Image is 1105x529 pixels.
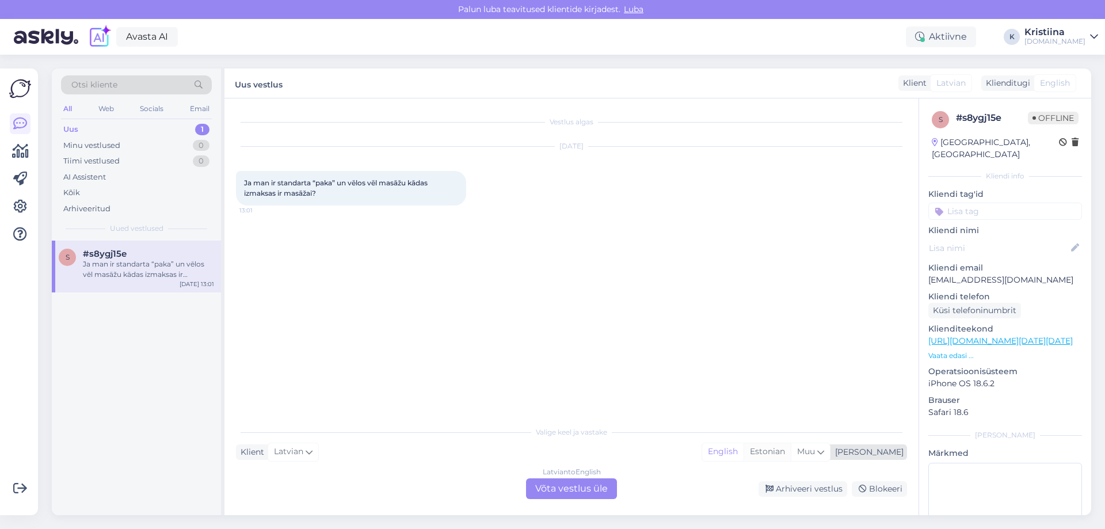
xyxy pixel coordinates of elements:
[928,366,1082,378] p: Operatsioonisüsteem
[63,124,78,135] div: Uus
[83,249,127,259] span: #s8ygj15e
[1024,28,1098,46] a: Kristiina[DOMAIN_NAME]
[928,336,1073,346] a: [URL][DOMAIN_NAME][DATE][DATE]
[929,242,1069,254] input: Lisa nimi
[274,446,303,458] span: Latvian
[928,224,1082,237] p: Kliendi nimi
[928,378,1082,390] p: iPhone OS 18.6.2
[138,101,166,116] div: Socials
[236,141,907,151] div: [DATE]
[63,155,120,167] div: Tiimi vestlused
[236,446,264,458] div: Klient
[9,78,31,100] img: Askly Logo
[830,446,904,458] div: [PERSON_NAME]
[928,274,1082,286] p: [EMAIL_ADDRESS][DOMAIN_NAME]
[956,111,1028,125] div: # s8ygj15e
[543,467,601,477] div: Latvian to English
[928,406,1082,418] p: Safari 18.6
[928,430,1082,440] div: [PERSON_NAME]
[928,394,1082,406] p: Brauser
[96,101,116,116] div: Web
[928,303,1021,318] div: Küsi telefoninumbrit
[61,101,74,116] div: All
[235,75,283,91] label: Uus vestlus
[906,26,976,47] div: Aktiivne
[744,443,791,461] div: Estonian
[63,187,80,199] div: Kõik
[702,443,744,461] div: English
[936,77,966,89] span: Latvian
[1028,112,1079,124] span: Offline
[928,188,1082,200] p: Kliendi tag'id
[63,140,120,151] div: Minu vestlused
[928,291,1082,303] p: Kliendi telefon
[180,280,214,288] div: [DATE] 13:01
[1004,29,1020,45] div: K
[928,262,1082,274] p: Kliendi email
[1024,28,1085,37] div: Kristiina
[1024,37,1085,46] div: [DOMAIN_NAME]
[852,481,907,497] div: Blokeeri
[928,323,1082,335] p: Klienditeekond
[928,447,1082,459] p: Märkmed
[195,124,209,135] div: 1
[244,178,429,197] span: Ja man ir standarta “paka” un vēlos vēl masāžu kādas izmaksas ir masāžai?
[193,140,209,151] div: 0
[110,223,163,234] span: Uued vestlused
[932,136,1059,161] div: [GEOGRAPHIC_DATA], [GEOGRAPHIC_DATA]
[116,27,178,47] a: Avasta AI
[1040,77,1070,89] span: English
[928,351,1082,361] p: Vaata edasi ...
[620,4,647,14] span: Luba
[239,206,283,215] span: 13:01
[928,203,1082,220] input: Lisa tag
[193,155,209,167] div: 0
[939,115,943,124] span: s
[63,172,106,183] div: AI Assistent
[188,101,212,116] div: Email
[236,427,907,437] div: Valige keel ja vastake
[63,203,110,215] div: Arhiveeritud
[928,171,1082,181] div: Kliendi info
[71,79,117,91] span: Otsi kliente
[898,77,927,89] div: Klient
[981,77,1030,89] div: Klienditugi
[87,25,112,49] img: explore-ai
[797,446,815,456] span: Muu
[83,259,214,280] div: Ja man ir standarta “paka” un vēlos vēl masāžu kādas izmaksas ir masāžai?
[759,481,847,497] div: Arhiveeri vestlus
[66,253,70,261] span: s
[236,117,907,127] div: Vestlus algas
[526,478,617,499] div: Võta vestlus üle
